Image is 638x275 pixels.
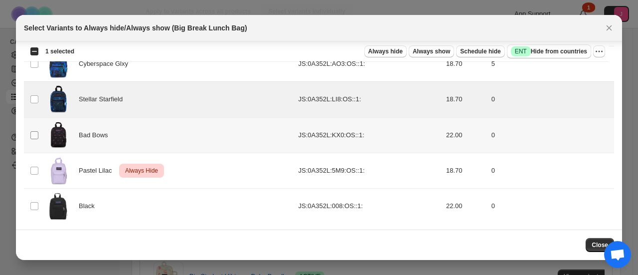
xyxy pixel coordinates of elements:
[593,45,605,57] button: More actions
[296,153,443,188] td: JS:0A352L:5M9:OS::1:
[296,46,443,82] td: JS:0A352L:AO3:OS::1:
[368,47,403,55] span: Always hide
[592,241,608,249] span: Close
[296,188,443,224] td: JS:0A352L:008:OS::1:
[488,82,614,117] td: 0
[24,23,247,33] h2: Select Variants to Always hide/Always show (Big Break Lunch Bag)
[45,47,74,55] span: 1 selected
[413,47,450,55] span: Always show
[443,153,488,188] td: 18.70
[296,117,443,153] td: JS:0A352L:KX0:OS::1:
[46,121,71,150] img: JS0A352LKX0-FRONT.webp
[364,45,407,57] button: Always hide
[515,47,527,55] span: ENT
[511,46,587,56] span: Hide from countries
[79,166,117,176] span: Pastel Lilac
[46,85,71,114] img: JS0A352LLI8-FRONT.webp
[488,117,614,153] td: 0
[602,21,616,35] button: Close
[46,192,71,221] img: JS0A352L008-FRONT.webp
[443,117,488,153] td: 22.00
[46,156,71,185] img: JS0A352L5M9-FRONT.webp
[443,46,488,82] td: 18.70
[488,188,614,224] td: 0
[46,49,71,78] img: JS0A352LAO3-FRONT.webp
[123,165,160,177] span: Always Hide
[79,94,128,104] span: Stellar Starfield
[604,241,631,268] a: Open chat
[460,47,500,55] span: Schedule hide
[488,46,614,82] td: 5
[296,82,443,117] td: JS:0A352L:LI8:OS::1:
[456,45,504,57] button: Schedule hide
[488,153,614,188] td: 0
[507,44,591,58] button: SuccessENTHide from countries
[79,59,134,69] span: Cyberspace Glxy
[79,130,113,140] span: Bad Bows
[409,45,454,57] button: Always show
[443,82,488,117] td: 18.70
[443,188,488,224] td: 22.00
[586,238,614,252] button: Close
[79,201,100,211] span: Black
